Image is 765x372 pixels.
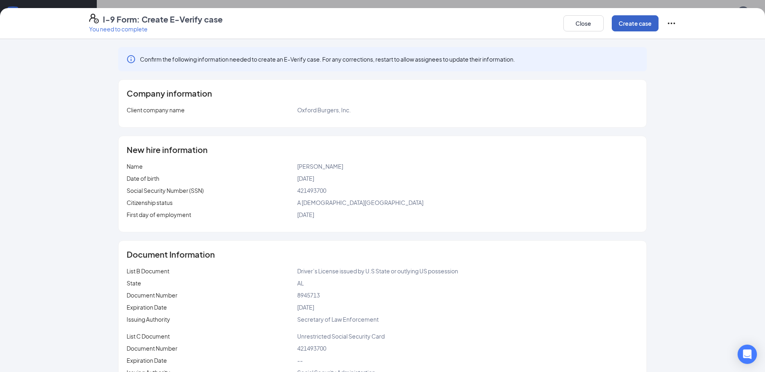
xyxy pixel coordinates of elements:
[297,211,314,218] span: [DATE]
[738,345,757,364] div: Open Intercom Messenger
[297,163,343,170] span: [PERSON_NAME]
[127,163,143,170] span: Name
[297,187,326,194] span: 421493700
[297,345,326,352] span: 421493700
[563,15,604,31] button: Close
[127,175,159,182] span: Date of birth
[127,146,208,154] span: New hire information
[127,291,177,299] span: Document Number
[667,19,676,28] svg: Ellipses
[127,211,191,218] span: First day of employment
[297,304,314,311] span: [DATE]
[127,267,169,275] span: List B Document
[297,357,303,364] span: --
[127,89,212,97] span: Company information
[297,316,379,323] span: Secretary of Law Enforcement
[127,199,173,206] span: Citizenship status
[126,54,136,64] svg: Info
[297,267,458,275] span: Driver’s License issued by U.S State or outlying US possession
[127,345,177,352] span: Document Number
[127,357,167,364] span: Expiration Date
[297,279,304,287] span: AL
[127,333,170,340] span: List C Document
[297,199,423,206] span: A [DEMOGRAPHIC_DATA][GEOGRAPHIC_DATA]
[127,187,204,194] span: Social Security Number (SSN)
[140,55,515,63] span: Confirm the following information needed to create an E-Verify case. For any corrections, restart...
[297,291,320,299] span: 8945713
[127,316,170,323] span: Issuing Authority
[297,106,351,114] span: Oxford Burgers, Inc.
[127,279,141,287] span: State
[89,14,99,23] svg: FormI9EVerifyIcon
[89,25,223,33] p: You need to complete
[127,250,215,258] span: Document Information
[127,304,167,311] span: Expiration Date
[103,14,223,25] h4: I-9 Form: Create E-Verify case
[612,15,659,31] button: Create case
[127,106,185,114] span: Client company name
[297,175,314,182] span: [DATE]
[297,333,385,340] span: Unrestricted Social Security Card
